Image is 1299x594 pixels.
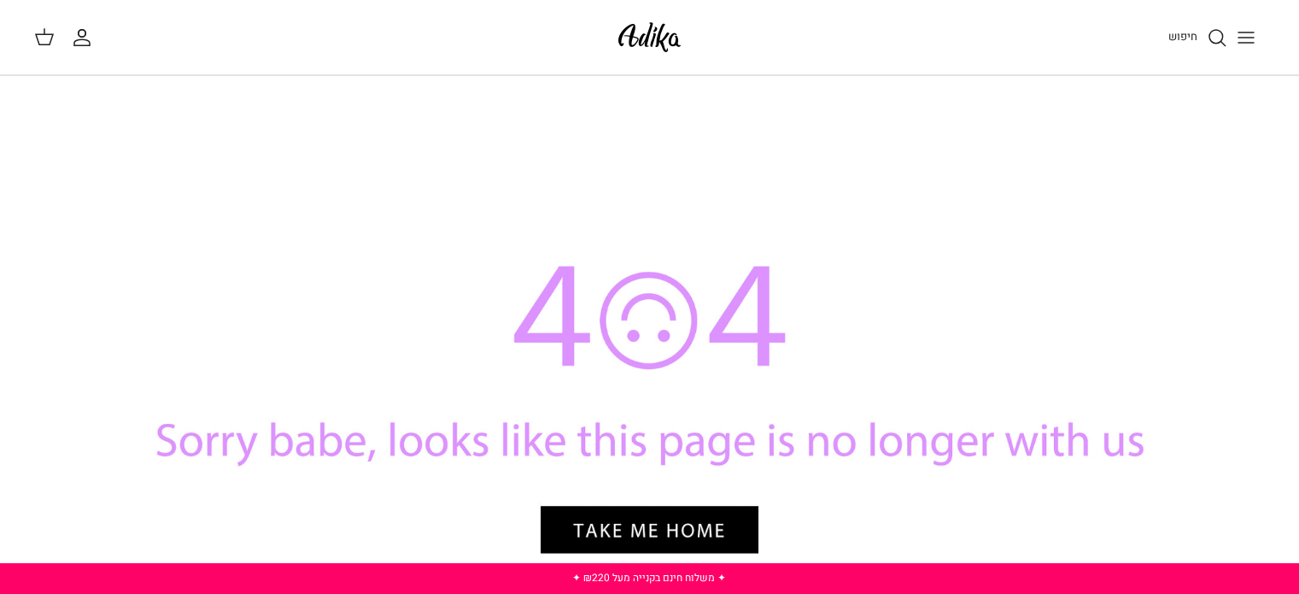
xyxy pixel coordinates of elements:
[613,17,686,57] img: Adika IL
[72,27,99,48] a: החשבון שלי
[1227,19,1265,56] button: Toggle menu
[1168,28,1197,44] span: חיפוש
[572,570,726,585] a: ✦ משלוח חינם בקנייה מעל ₪220 ✦
[1168,27,1227,48] a: חיפוש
